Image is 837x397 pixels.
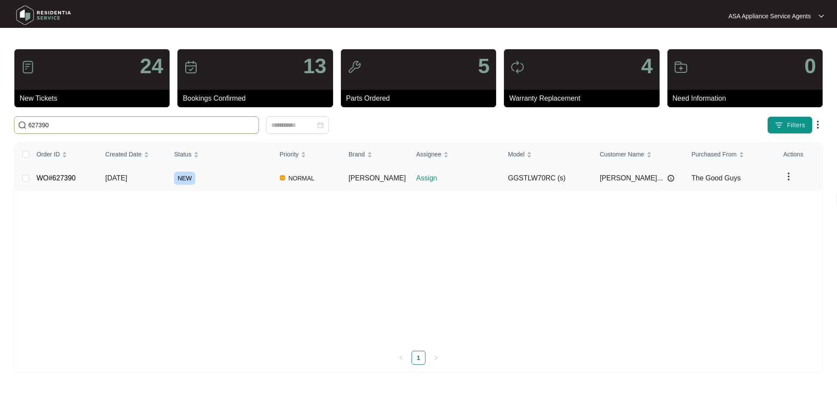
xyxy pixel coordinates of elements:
[412,351,425,364] a: 1
[28,120,255,130] input: Search by Order Id, Assignee Name, Customer Name, Brand and Model
[501,166,593,190] td: GGSTLW70RC (s)
[667,175,674,182] img: Info icon
[508,149,524,159] span: Model
[174,149,191,159] span: Status
[105,149,142,159] span: Created Date
[673,93,823,104] p: Need Information
[398,355,404,360] span: left
[429,351,443,365] li: Next Page
[347,60,361,74] img: icon
[409,143,501,166] th: Assignee
[775,121,783,129] img: filter icon
[416,173,501,183] p: Assign
[140,56,163,77] p: 24
[767,116,813,134] button: filter iconFilters
[346,93,496,104] p: Parts Ordered
[37,149,60,159] span: Order ID
[510,60,524,74] img: icon
[21,60,35,74] img: icon
[412,351,425,365] li: 1
[30,143,99,166] th: Order ID
[804,56,816,77] p: 0
[600,173,663,183] span: [PERSON_NAME]...
[600,149,644,159] span: Customer Name
[684,143,776,166] th: Purchased From
[416,149,442,159] span: Assignee
[509,93,659,104] p: Warranty Replacement
[429,351,443,365] button: right
[478,56,490,77] p: 5
[394,351,408,365] li: Previous Page
[348,174,406,182] span: [PERSON_NAME]
[20,93,170,104] p: New Tickets
[501,143,593,166] th: Model
[37,174,76,182] a: WO#627390
[341,143,409,166] th: Brand
[819,14,824,18] img: dropdown arrow
[285,173,318,183] span: NORMAL
[641,56,653,77] p: 4
[183,93,333,104] p: Bookings Confirmed
[674,60,688,74] img: icon
[593,143,685,166] th: Customer Name
[728,12,811,20] p: ASA Appliance Service Agents
[787,121,805,130] span: Filters
[691,149,736,159] span: Purchased From
[167,143,272,166] th: Status
[273,143,342,166] th: Priority
[184,60,198,74] img: icon
[348,149,364,159] span: Brand
[776,143,822,166] th: Actions
[13,2,74,28] img: residentia service logo
[813,119,823,130] img: dropdown arrow
[303,56,326,77] p: 13
[691,174,741,182] span: The Good Guys
[174,172,195,185] span: NEW
[105,174,127,182] span: [DATE]
[18,121,27,129] img: search-icon
[280,149,299,159] span: Priority
[99,143,167,166] th: Created Date
[394,351,408,365] button: left
[433,355,439,360] span: right
[280,175,285,180] img: Vercel Logo
[783,171,794,182] img: dropdown arrow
